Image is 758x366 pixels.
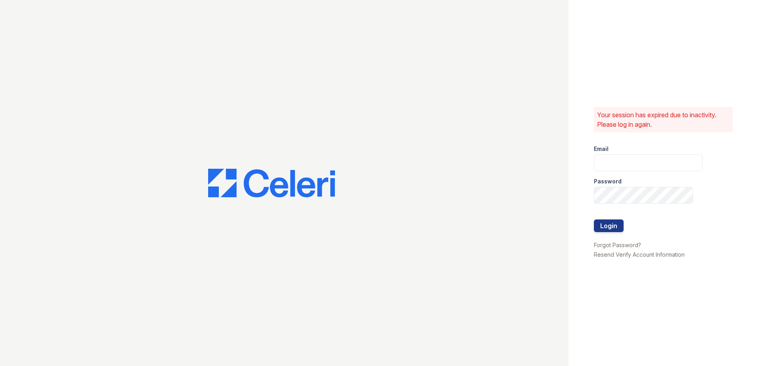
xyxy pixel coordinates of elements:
[208,169,335,197] img: CE_Logo_Blue-a8612792a0a2168367f1c8372b55b34899dd931a85d93a1a3d3e32e68fde9ad4.png
[597,110,729,129] p: Your session has expired due to inactivity. Please log in again.
[594,242,641,248] a: Forgot Password?
[594,219,624,232] button: Login
[594,251,685,258] a: Resend Verify Account Information
[594,145,609,153] label: Email
[594,177,622,185] label: Password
